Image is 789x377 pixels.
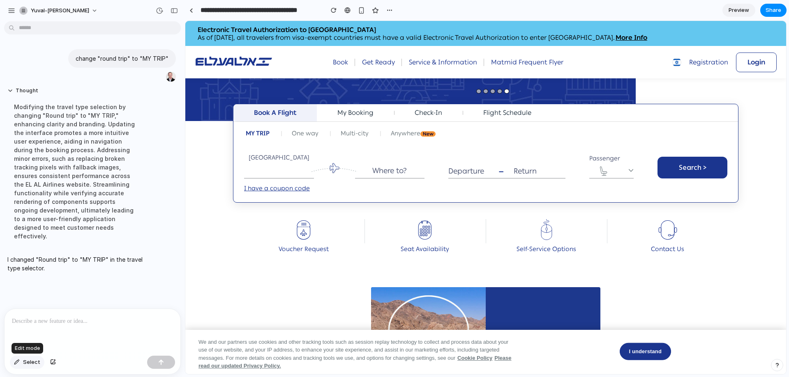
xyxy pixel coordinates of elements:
[504,32,543,50] a: Registration
[205,225,275,231] span: Seat Availability
[487,37,496,46] img: selected-agency
[350,198,372,220] img: Mouse icon
[187,145,221,155] label: Where to?
[263,145,299,155] label: Departure
[7,98,145,245] div: Modifying the travel type selection by changing "Round trip" to "MY TRIP," enhancing clarity and ...
[69,90,111,94] h1: Book A Flight
[551,32,591,51] button: Login
[12,13,462,21] span: As of [DATE], all travelers from visa-exempt countries must have a valid Electronic Travel Author...
[326,225,396,231] span: Self-Service Options
[59,164,125,171] a: I have a coupon code
[63,133,124,141] label: [GEOGRAPHIC_DATA]
[13,317,330,349] div: We and our partners use cookies and other tracking tools such as session replay technology to col...
[471,198,494,220] img: Contact Us
[141,32,169,50] a: Book
[447,225,517,231] span: Contact Us
[154,107,185,118] a: Multi-city
[298,90,346,94] span: Flight Schedule
[722,4,755,17] a: Preview
[430,13,462,21] a: More Info
[729,6,749,14] span: Preview
[434,322,486,339] button: I understand
[59,107,86,118] a: MY TRIP
[204,107,252,118] a: Anywhere
[83,225,154,231] span: Voucher Request
[170,32,216,50] a: Get Ready
[76,54,168,63] p: change "round trip" to "MY TRIP"
[12,343,43,354] div: Edit mode
[10,36,87,45] img: לוגו אל על SVG
[7,255,145,272] p: I changed "Round trip" to "MY TRIP" in the travel type selector.
[107,198,129,220] img: Flight ticket icon
[760,4,787,17] button: Share
[105,107,135,118] a: One way
[272,334,307,340] a: Cookie Policy
[404,133,448,158] search-ui-input: Passenger
[299,32,385,50] a: Matmid Frequent Flyer
[31,7,89,15] span: yuval-[PERSON_NAME]
[10,356,44,369] button: Select
[472,136,542,158] button: Search >
[12,5,191,13] span: Electronic Travel Authorization to [GEOGRAPHIC_DATA]
[235,110,250,116] span: New
[16,4,102,17] button: yuval-[PERSON_NAME]
[328,145,351,155] label: Return
[23,358,40,366] span: Select
[152,90,188,94] span: My Booking
[217,32,298,50] a: Service & Information
[766,6,781,14] span: Share
[229,90,257,94] span: Check-In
